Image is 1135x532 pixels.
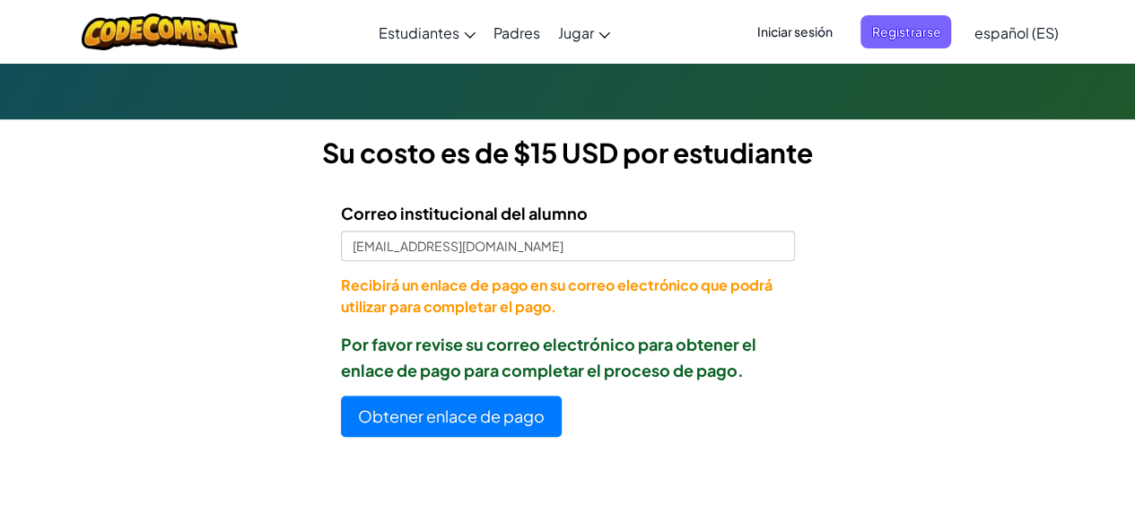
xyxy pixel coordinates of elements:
[485,8,549,57] a: Padres
[341,331,795,383] p: Por favor revise su correo electrónico para obtener el enlace de pago para completar el proceso d...
[965,8,1067,57] a: español (ES)
[341,396,562,437] button: Obtener enlace de pago
[860,15,951,48] button: Registrarse
[370,8,485,57] a: Estudiantes
[746,15,843,48] button: Iniciar sesión
[341,275,795,318] p: Recibirá un enlace de pago en su correo electrónico que podrá utilizar para completar el pago.
[341,200,588,226] label: Correo institucional del alumno
[549,8,619,57] a: Jugar
[558,23,594,42] span: Jugar
[973,23,1058,42] span: español (ES)
[379,23,459,42] span: Estudiantes
[82,13,239,50] img: CodeCombat logo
